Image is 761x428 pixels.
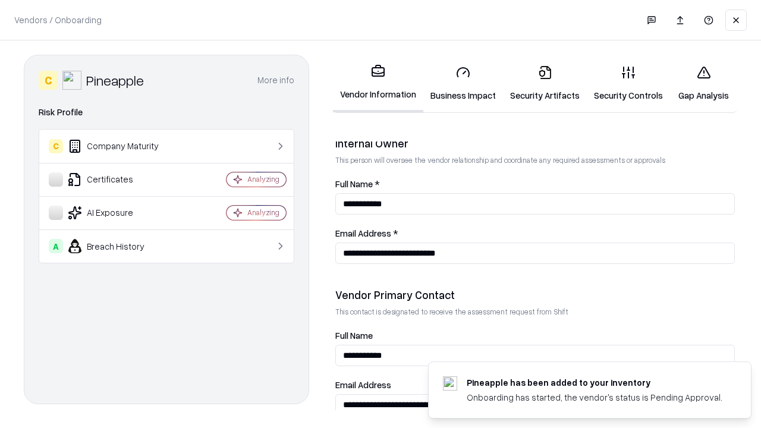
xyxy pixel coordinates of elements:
label: Full Name * [335,180,735,188]
label: Email Address * [335,229,735,238]
div: Vendor Primary Contact [335,288,735,302]
div: Internal Owner [335,136,735,150]
div: Pineapple has been added to your inventory [467,376,722,389]
p: This person will oversee the vendor relationship and coordinate any required assessments or appro... [335,155,735,165]
label: Email Address [335,380,735,389]
a: Security Artifacts [503,56,587,111]
img: pineappleenergy.com [443,376,457,391]
a: Business Impact [423,56,503,111]
div: Pineapple [86,71,144,90]
div: Certificates [49,172,191,187]
a: Vendor Information [333,55,423,112]
label: Full Name [335,331,735,340]
div: Analyzing [247,174,279,184]
div: A [49,239,63,253]
a: Gap Analysis [670,56,737,111]
div: Breach History [49,239,191,253]
div: AI Exposure [49,206,191,220]
a: Security Controls [587,56,670,111]
button: More info [257,70,294,91]
p: Vendors / Onboarding [14,14,102,26]
div: Risk Profile [39,105,294,119]
div: Analyzing [247,207,279,218]
div: Company Maturity [49,139,191,153]
img: Pineapple [62,71,81,90]
div: C [49,139,63,153]
div: Onboarding has started, the vendor's status is Pending Approval. [467,391,722,404]
div: C [39,71,58,90]
p: This contact is designated to receive the assessment request from Shift [335,307,735,317]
